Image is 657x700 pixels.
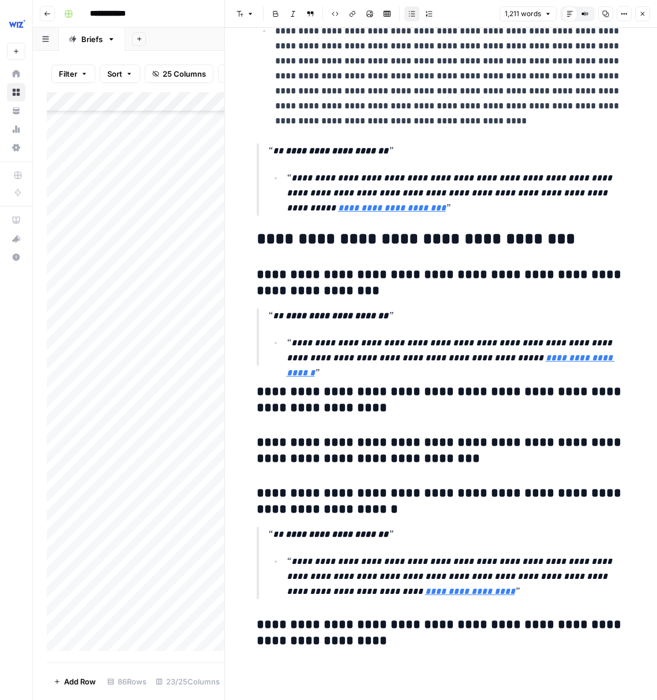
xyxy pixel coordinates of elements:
a: Browse [7,83,25,101]
button: Sort [100,65,140,83]
div: 86 Rows [103,672,151,691]
span: Add Row [64,676,96,687]
div: 23/25 Columns [151,672,224,691]
div: What's new? [7,230,25,247]
span: 25 Columns [163,68,206,80]
button: What's new? [7,229,25,248]
button: Workspace: Wiz [7,9,25,38]
div: Briefs [81,33,103,45]
a: AirOps Academy [7,211,25,229]
button: 25 Columns [145,65,213,83]
img: Wiz Logo [7,13,28,34]
button: Add Row [47,672,103,691]
button: Help + Support [7,248,25,266]
button: Filter [51,65,95,83]
span: Sort [107,68,122,80]
a: Your Data [7,101,25,120]
span: 1,211 words [505,9,541,19]
a: Briefs [59,28,125,51]
button: 1,211 words [500,6,557,21]
span: Filter [59,68,77,80]
a: Home [7,65,25,83]
a: Usage [7,120,25,138]
a: Settings [7,138,25,157]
